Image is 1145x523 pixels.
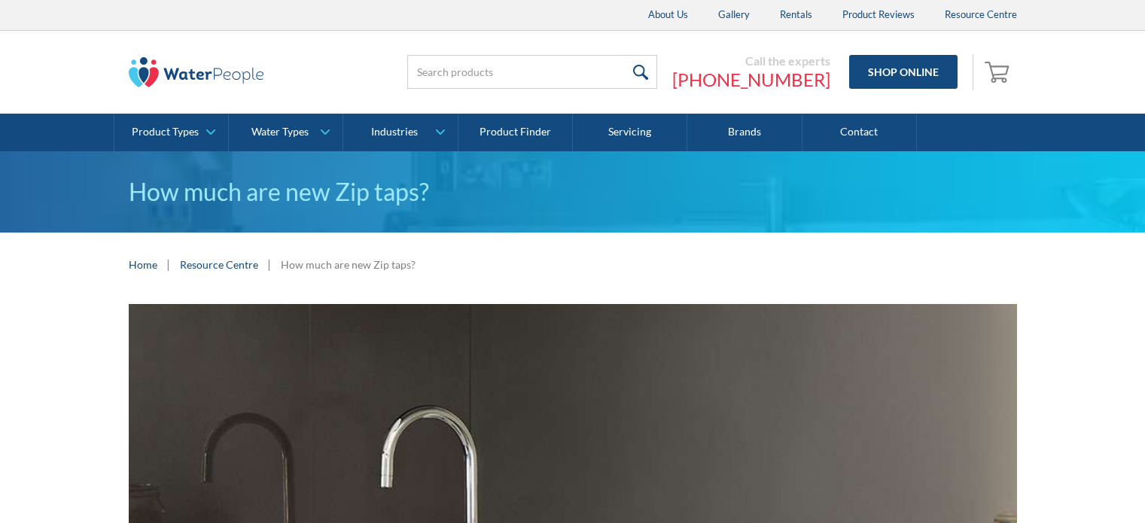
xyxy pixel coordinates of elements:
div: | [266,255,273,273]
a: Shop Online [849,55,958,89]
a: Brands [687,114,802,151]
a: Water Types [229,114,343,151]
img: shopping cart [985,59,1013,84]
a: Open empty cart [981,54,1017,90]
div: | [165,255,172,273]
a: Resource Centre [180,257,258,272]
div: Water Types [251,126,309,138]
h1: How much are new Zip taps? [129,174,1017,210]
a: Product Finder [458,114,573,151]
div: Product Types [132,126,199,138]
a: [PHONE_NUMBER] [672,68,830,91]
a: Product Types [114,114,228,151]
input: Search products [407,55,657,89]
a: Home [129,257,157,272]
div: Industries [371,126,418,138]
a: Industries [343,114,457,151]
img: The Water People [129,57,264,87]
a: Contact [802,114,917,151]
a: Servicing [573,114,687,151]
div: Call the experts [672,53,830,68]
div: How much are new Zip taps? [281,257,416,272]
